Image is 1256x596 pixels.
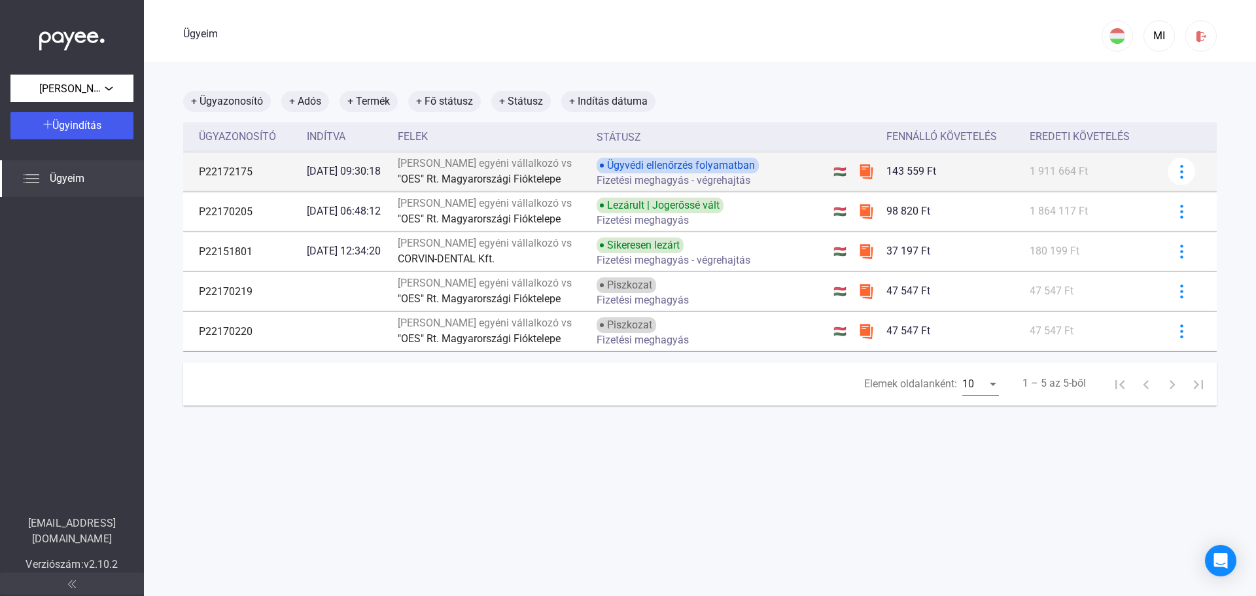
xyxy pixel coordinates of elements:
[1185,20,1217,52] button: kijelentkezés-piros
[39,82,200,95] font: [PERSON_NAME] egyéni vállalkozó
[398,292,561,305] font: "OES" Rt. Magyarországi Fióktelepe
[398,130,428,143] font: Felek
[597,174,750,186] font: Fizetési meghagyás - végrehajtás
[26,558,83,570] font: Verziószám:
[858,283,874,299] img: szamlazzhu-mini
[398,332,561,345] font: "OES" Rt. Magyarországi Fióktelepe
[1168,277,1195,305] button: kékebb
[1030,165,1088,177] font: 1 911 664 Ft
[1022,377,1086,389] font: 1 – 5 az 5-ből
[1168,317,1195,345] button: kékebb
[1168,237,1195,265] button: kékebb
[10,75,133,102] button: [PERSON_NAME] egyéni vállalkozó
[1030,285,1073,297] font: 47 547 Ft
[1109,28,1125,44] img: HU
[1107,371,1133,397] button: Első oldal
[52,119,101,131] font: Ügyindítás
[398,129,586,145] div: Felek
[858,203,874,219] img: szamlazzhu-mini
[597,254,750,266] font: Fizetési meghagyás - végrehajtás
[39,24,105,51] img: white-payee-white-dot.svg
[1175,245,1189,258] img: kékebb
[416,95,473,107] font: + Fő státusz
[398,173,561,185] font: "OES" Rt. Magyarországi Fióktelepe
[398,237,572,249] font: [PERSON_NAME] egyéni vállalkozó vs
[398,253,495,265] font: CORVIN-DENTAL Kft.
[886,245,930,257] font: 37 197 Ft
[24,171,39,186] img: list.svg
[1030,245,1079,257] font: 180 199 Ft
[1168,198,1195,225] button: kékebb
[1168,158,1195,185] button: kékebb
[28,517,116,545] font: [EMAIL_ADDRESS][DOMAIN_NAME]
[1030,205,1088,217] font: 1 864 117 Ft
[1143,20,1175,52] button: MI
[199,285,253,298] font: P22170219
[199,245,253,258] font: P22151801
[886,165,936,177] font: 143 559 Ft
[1175,165,1189,179] img: kékebb
[307,165,381,177] font: [DATE] 09:30:18
[1159,371,1185,397] button: Következő oldal
[833,166,846,178] font: 🇭🇺
[858,243,874,259] img: szamlazzhu-mini
[307,245,381,257] font: [DATE] 12:34:20
[398,317,572,329] font: [PERSON_NAME] egyéni vállalkozó vs
[50,172,84,184] font: Ügyeim
[597,334,689,346] font: Fizetési meghagyás
[398,277,572,289] font: [PERSON_NAME] egyéni vállalkozó vs
[1175,205,1189,219] img: kékebb
[858,164,874,179] img: szamlazzhu-mini
[398,157,572,169] font: [PERSON_NAME] egyéni vállalkozó vs
[84,558,118,570] font: v2.10.2
[347,95,390,107] font: + Termék
[1102,20,1133,52] button: HU
[398,197,572,209] font: [PERSON_NAME] egyéni vállalkozó vs
[499,95,543,107] font: + Státusz
[886,129,1019,145] div: Fennálló követelés
[597,131,641,143] font: Státusz
[569,95,648,107] font: + Indítás dátuma
[886,285,930,297] font: 47 547 Ft
[191,95,263,107] font: + Ügyazonosító
[199,130,276,143] font: Ügyazonosító
[962,376,999,392] mat-select: Elemek oldalanként:
[68,580,76,588] img: arrow-double-left-grey.svg
[1175,285,1189,298] img: kékebb
[1195,29,1208,43] img: kijelentkezés-piros
[833,205,846,218] font: 🇭🇺
[858,323,874,339] img: szamlazzhu-mini
[597,294,689,306] font: Fizetési meghagyás
[307,130,345,143] font: Indítva
[833,245,846,258] font: 🇭🇺
[1175,324,1189,338] img: kékebb
[886,324,930,337] font: 47 547 Ft
[607,239,680,251] font: Sikeresen lezárt
[307,205,381,217] font: [DATE] 06:48:12
[1185,371,1212,397] button: Utolsó oldal
[199,166,253,178] font: P22172175
[1030,324,1073,337] font: 47 547 Ft
[607,199,720,211] font: Lezárult | Jogerőssé vált
[183,27,218,40] font: Ügyeim
[199,205,253,218] font: P22170205
[833,285,846,298] font: 🇭🇺
[398,213,561,225] font: "OES" Rt. Magyarországi Fióktelepe
[597,214,689,226] font: Fizetési meghagyás
[833,325,846,338] font: 🇭🇺
[607,319,652,331] font: Piszkozat
[607,279,652,291] font: Piszkozat
[10,112,133,139] button: Ügyindítás
[1205,545,1236,576] div: Intercom Messenger megnyitása
[1153,29,1165,42] font: MI
[199,129,296,145] div: Ügyazonosító
[1030,129,1151,145] div: Eredeti követelés
[307,129,387,145] div: Indítva
[199,325,253,338] font: P22170220
[1133,371,1159,397] button: Előző oldal
[1030,130,1130,143] font: Eredeti követelés
[607,159,755,171] font: Ügyvédi ellenőrzés folyamatban
[886,205,930,217] font: 98 820 Ft
[289,95,321,107] font: + Adós
[864,377,957,390] font: Elemek oldalanként:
